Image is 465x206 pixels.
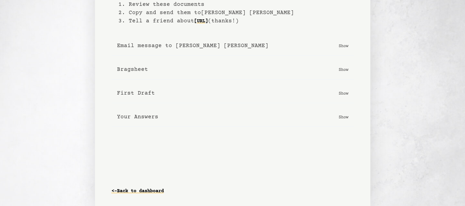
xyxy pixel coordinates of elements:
b: Email message to [PERSON_NAME] [PERSON_NAME] [117,42,268,50]
button: Bragsheet Show [112,60,354,79]
button: Your Answers Show [112,107,354,127]
li: 3. Tell a friend about (thanks!) [118,17,354,25]
p: Show [339,66,348,73]
b: Your Answers [117,113,158,121]
p: Show [339,90,348,97]
p: Show [339,42,348,49]
p: Show [339,113,348,120]
li: 2. Copy and send them to [PERSON_NAME] [PERSON_NAME] [118,9,354,17]
b: First Draft [117,89,155,97]
a: <-Back to dashboard [112,186,164,197]
li: 1. Review these documents [118,0,354,9]
button: First Draft Show [112,84,354,103]
button: Email message to [PERSON_NAME] [PERSON_NAME] Show [112,36,354,56]
a: [URL] [194,16,208,27]
b: Bragsheet [117,65,148,74]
